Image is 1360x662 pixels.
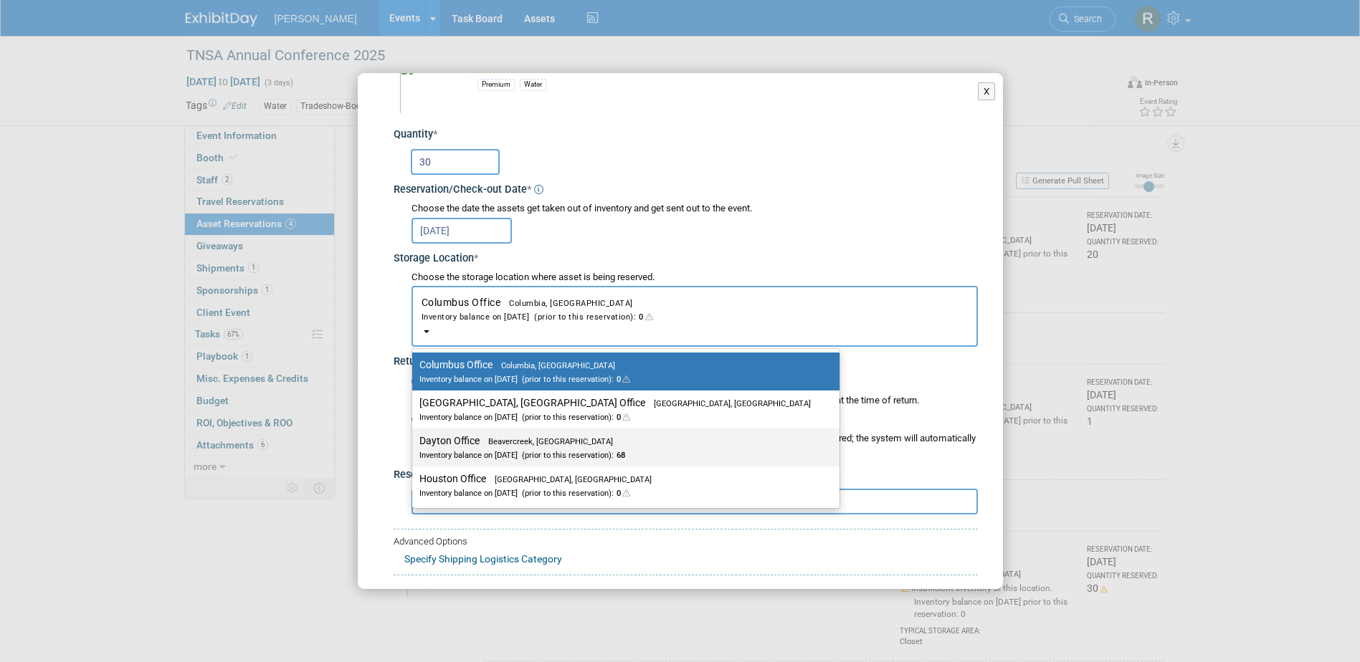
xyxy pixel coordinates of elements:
div: Advanced Options [394,535,978,549]
div: Inventory balance on [DATE] (prior to this reservation): [419,486,811,499]
span: Columbia, [GEOGRAPHIC_DATA] [493,361,615,370]
span: 68 [614,451,625,460]
span: [GEOGRAPHIC_DATA], [GEOGRAPHIC_DATA] [486,475,652,484]
span: Columbus Office [422,297,968,323]
span: Columbia, [GEOGRAPHIC_DATA] [500,299,633,308]
label: [GEOGRAPHIC_DATA], [GEOGRAPHIC_DATA] Office [419,393,825,426]
input: Reservation Date [412,218,512,244]
span: 0 [636,312,656,322]
label: Houston Office [419,469,825,502]
span: Beavercreek, [GEOGRAPHIC_DATA] [480,437,613,446]
div: Quantity [394,128,978,143]
label: Dayton Office [419,431,825,464]
div: Choose the storage location where asset is being reserved. [412,271,978,284]
div: Inventory balance on [DATE] (prior to this reservation): [422,310,968,323]
div: Inventory balance on [DATE] (prior to this reservation): [419,410,811,423]
div: Inventory balance on [DATE] (prior to this reservation): [419,448,811,461]
div: Inventory balance on [DATE] (prior to this reservation): [419,372,811,385]
div: Premium [477,79,515,90]
span: 0 [614,375,632,384]
div: Reservation Notes [394,468,978,483]
button: X [978,82,996,101]
div: Choose the date the assets get taken out of inventory and get sent out to the event. [412,202,978,216]
span: 0 [614,489,632,498]
span: [GEOGRAPHIC_DATA], [GEOGRAPHIC_DATA] [645,399,811,408]
div: Water [520,79,546,90]
span: 0 [614,413,632,422]
button: Columbus OfficeColumbia, [GEOGRAPHIC_DATA]Inventory balance on [DATE] (prior to this reservation):0 [412,286,978,347]
label: Columbus Office [419,355,825,388]
a: Specify Shipping Logistics Category [404,553,562,565]
div: Return to Storage / Check-in [394,350,978,370]
div: Reservation/Check-out Date [394,178,978,198]
div: Storage Location [394,247,978,267]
